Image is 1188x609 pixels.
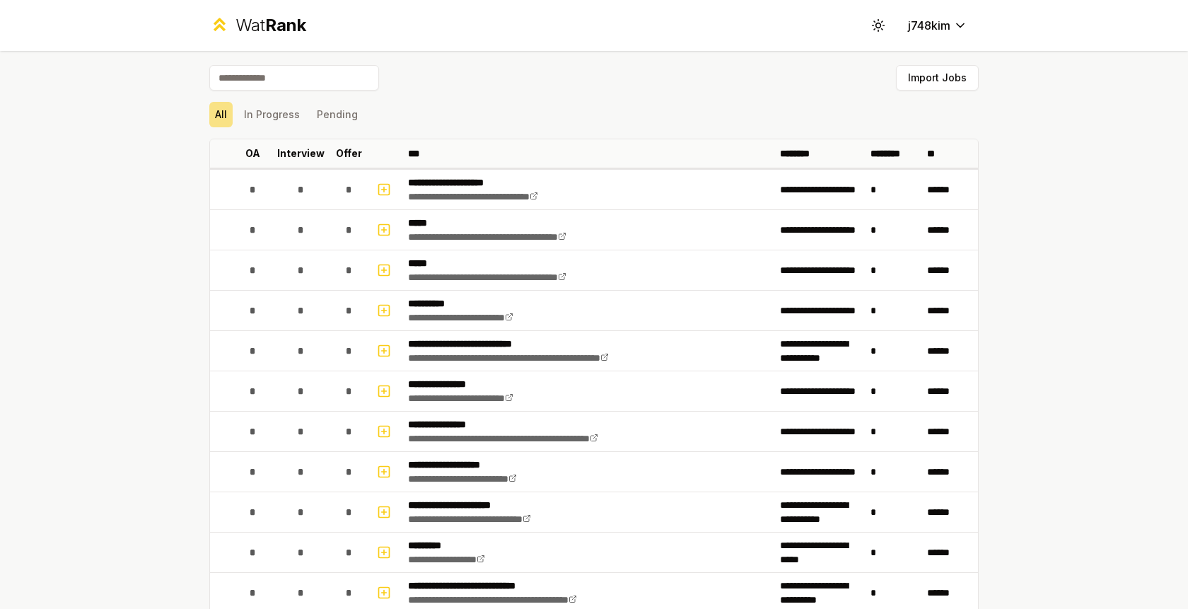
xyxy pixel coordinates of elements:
button: Pending [311,102,363,127]
button: Import Jobs [896,65,979,91]
div: Wat [235,14,306,37]
button: j748kim [897,13,979,38]
p: OA [245,146,260,161]
a: WatRank [209,14,306,37]
button: In Progress [238,102,305,127]
p: Interview [277,146,325,161]
span: Rank [265,15,306,35]
p: Offer [336,146,362,161]
button: All [209,102,233,127]
span: j748kim [908,17,950,34]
